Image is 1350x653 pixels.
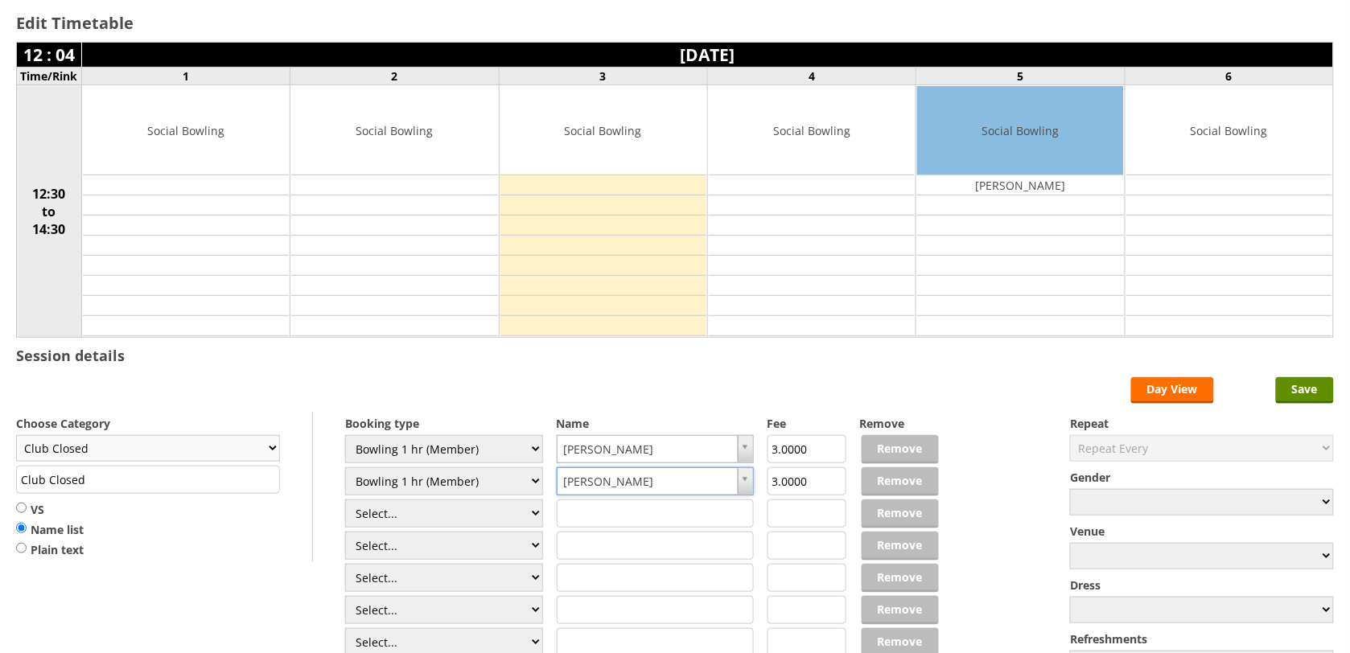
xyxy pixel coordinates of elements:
[1070,470,1334,485] label: Gender
[16,12,1334,34] h2: Edit Timetable
[499,68,707,85] td: 3
[916,68,1125,85] td: 5
[1276,377,1334,404] input: Save
[16,502,27,514] input: VS
[768,416,846,431] label: Fee
[83,86,289,175] td: Social Bowling
[709,86,915,175] td: Social Bowling
[1070,631,1334,647] label: Refreshments
[290,68,499,85] td: 2
[16,346,125,365] h3: Session details
[564,468,733,495] span: [PERSON_NAME]
[345,416,543,431] label: Booking type
[82,43,1334,68] td: [DATE]
[16,502,84,518] label: VS
[500,86,706,175] td: Social Bowling
[291,86,497,175] td: Social Bowling
[16,522,27,534] input: Name list
[557,435,755,463] a: [PERSON_NAME]
[1070,524,1334,539] label: Venue
[564,436,733,462] span: [PERSON_NAME]
[82,68,290,85] td: 1
[17,68,82,85] td: Time/Rink
[557,467,755,495] a: [PERSON_NAME]
[17,43,82,68] td: 12 : 04
[557,416,755,431] label: Name
[1131,377,1214,404] a: Day View
[859,416,938,431] label: Remove
[707,68,916,85] td: 4
[16,416,280,431] label: Choose Category
[1125,68,1333,85] td: 6
[16,542,84,558] label: Plain text
[16,466,280,494] input: Title/Description
[917,175,1123,195] td: [PERSON_NAME]
[16,522,84,538] label: Name list
[16,542,27,554] input: Plain text
[17,85,82,338] td: 12:30 to 14:30
[1070,416,1334,431] label: Repeat
[1070,577,1334,593] label: Dress
[1126,86,1332,175] td: Social Bowling
[917,86,1123,175] td: Social Bowling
